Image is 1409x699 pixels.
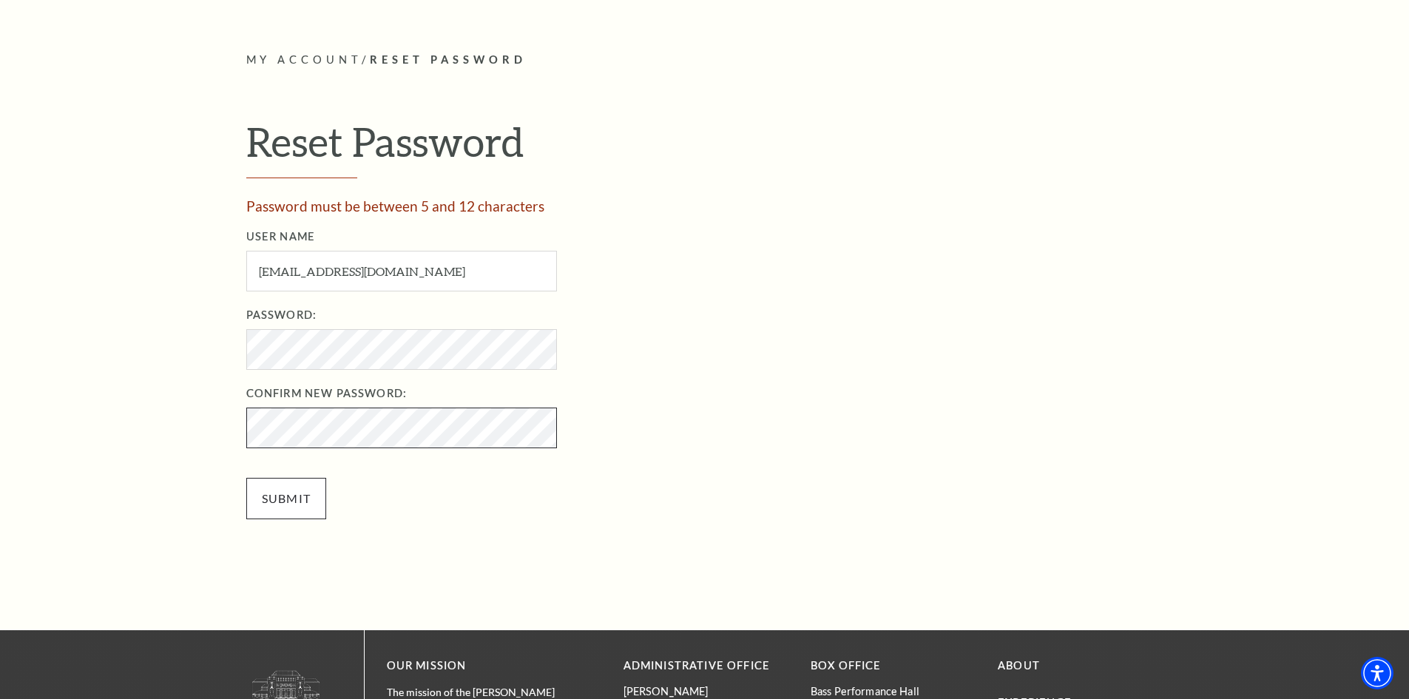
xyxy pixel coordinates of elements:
p: OUR MISSION [387,657,572,675]
a: About [998,659,1040,672]
p: Bass Performance Hall [811,685,976,698]
p: Administrative Office [624,657,788,675]
label: Password: [246,306,1195,325]
span: Reset Password [370,53,527,66]
input: User Name [246,251,557,291]
label: User Name [246,228,1195,246]
p: BOX OFFICE [811,657,976,675]
span: Password must be between 5 and 12 characters [246,197,544,215]
div: Accessibility Menu [1361,657,1393,689]
input: Submit button [246,478,327,519]
label: Confirm New Password: [246,385,1195,403]
span: My Account [246,53,362,66]
h1: Reset Password [246,118,1163,178]
p: / [246,51,1163,70]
